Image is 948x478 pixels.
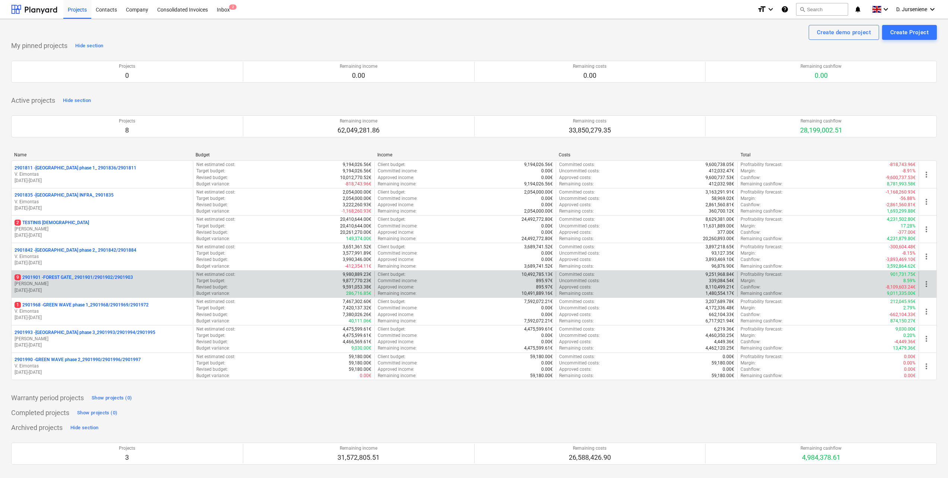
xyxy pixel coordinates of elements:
[378,216,406,223] p: Client budget :
[343,202,371,208] p: 3,222,260.93€
[569,126,611,135] p: 33,850,279.35
[887,208,916,214] p: 1,693,299.88€
[196,162,235,168] p: Net estimated cost :
[741,168,756,174] p: Margin :
[559,326,595,332] p: Committed costs :
[890,271,916,278] p: 901,731.75€
[741,216,783,223] p: Profitability forecast :
[928,5,937,14] i: keyboard_arrow_down
[709,208,734,214] p: 360,700.12€
[61,95,93,106] button: Hide section
[196,271,235,278] p: Net estimated cost :
[886,189,916,195] p: -1,168,260.93€
[902,250,916,256] p: -8.15%
[15,171,190,178] p: V. Eimontas
[346,236,371,242] p: 149,374.00€
[781,5,789,14] i: Knowledge base
[196,278,225,284] p: Target budget :
[340,229,371,236] p: 20,261,270.00€
[378,202,414,208] p: Approved income :
[887,181,916,187] p: 8,781,993.58€
[741,256,761,263] p: Cashflow :
[15,260,190,266] p: [DATE] - [DATE]
[706,318,734,324] p: 6,717,921.94€
[900,195,916,202] p: -56.88%
[559,244,595,250] p: Committed costs :
[337,118,380,124] p: Remaining income
[378,195,418,202] p: Committed income :
[349,318,371,324] p: 40,111.06€
[340,63,377,70] p: Remaining income
[890,299,916,305] p: 212,045.95€
[706,299,734,305] p: 3,207,689.78€
[15,357,190,376] div: 2901990 -GREEN WAVE phase 2_2901990/2901996/2901997V. Eimontas[DATE]-[DATE]
[196,318,230,324] p: Budget variance :
[378,271,406,278] p: Client budget :
[741,305,756,311] p: Margin :
[886,284,916,290] p: -8,109,603.24€
[378,208,416,214] p: Remaining income :
[15,336,190,342] p: [PERSON_NAME]
[809,25,879,40] button: Create demo project
[903,305,916,311] p: 2.79%
[706,162,734,168] p: 9,600,738.05€
[378,189,406,195] p: Client budget :
[741,175,761,181] p: Cashflow :
[524,181,553,187] p: 9,194,026.56€
[741,236,783,242] p: Remaining cashflow :
[90,392,134,404] button: Show projects (0)
[15,220,190,239] div: 2TESTINIS [DEMOGRAPHIC_DATA][PERSON_NAME][DATE]-[DATE]
[378,236,416,242] p: Remaining income :
[711,250,734,256] p: 93,127.35€
[890,28,929,37] div: Create Project
[346,290,371,297] p: 286,716.85€
[886,256,916,263] p: -3,893,469.10€
[559,305,600,311] p: Uncommitted costs :
[741,189,783,195] p: Profitability forecast :
[337,126,380,135] p: 62,049,281.86
[196,299,235,305] p: Net estimated cost :
[524,326,553,332] p: 4,475,599.61€
[711,263,734,270] p: 96,876.90€
[196,290,230,297] p: Budget variance :
[706,284,734,290] p: 8,110,499.21€
[15,247,190,266] div: 2901842 -[GEOGRAPHIC_DATA] phase 2_ 2901842/2901884V. Eimontas[DATE]-[DATE]
[378,278,418,284] p: Committed income :
[15,165,136,171] p: 2901811 - [GEOGRAPHIC_DATA] phase 1_ 2901836/2901811
[378,299,406,305] p: Client budget :
[886,175,916,181] p: -9,600,737.53€
[521,271,553,278] p: 10,492,785.13€
[559,290,594,297] p: Remaining costs :
[922,252,931,261] span: more_vert
[706,189,734,195] p: 3,163,291.91€
[378,175,414,181] p: Approved income :
[15,357,141,363] p: 2901990 - GREEN WAVE phase 2_2901990/2901996/2901997
[15,302,149,308] p: 2901968 - GREEN WAVE phase 1_2901968/2901969/2901972
[559,250,600,256] p: Uncommitted costs :
[800,118,842,124] p: Remaining cashflow
[541,305,553,311] p: 0.00€
[378,326,406,332] p: Client budget :
[196,332,225,339] p: Target budget :
[11,41,67,50] p: My pinned projects
[343,332,371,339] p: 4,475,599.61€
[378,263,416,270] p: Remaining income :
[902,168,916,174] p: -8.91%
[559,152,734,157] div: Costs
[119,118,135,124] p: Projects
[559,202,592,208] p: Approved costs :
[559,189,595,195] p: Committed costs :
[741,290,783,297] p: Remaining cashflow :
[343,162,371,168] p: 9,194,026.56€
[196,250,225,256] p: Target budget :
[887,236,916,242] p: 4,231,879.80€
[196,312,228,318] p: Revised budget :
[521,290,553,297] p: 10,491,889.16€
[345,263,371,270] p: -412,354.11€
[15,315,190,321] p: [DATE] - [DATE]
[15,165,190,184] div: 2901811 -[GEOGRAPHIC_DATA] phase 1_ 2901836/2901811V. Eimontas[DATE]-[DATE]
[378,290,416,297] p: Remaining income :
[901,223,916,229] p: 17.28%
[536,278,553,284] p: 895.97€
[703,223,734,229] p: 11,631,889.00€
